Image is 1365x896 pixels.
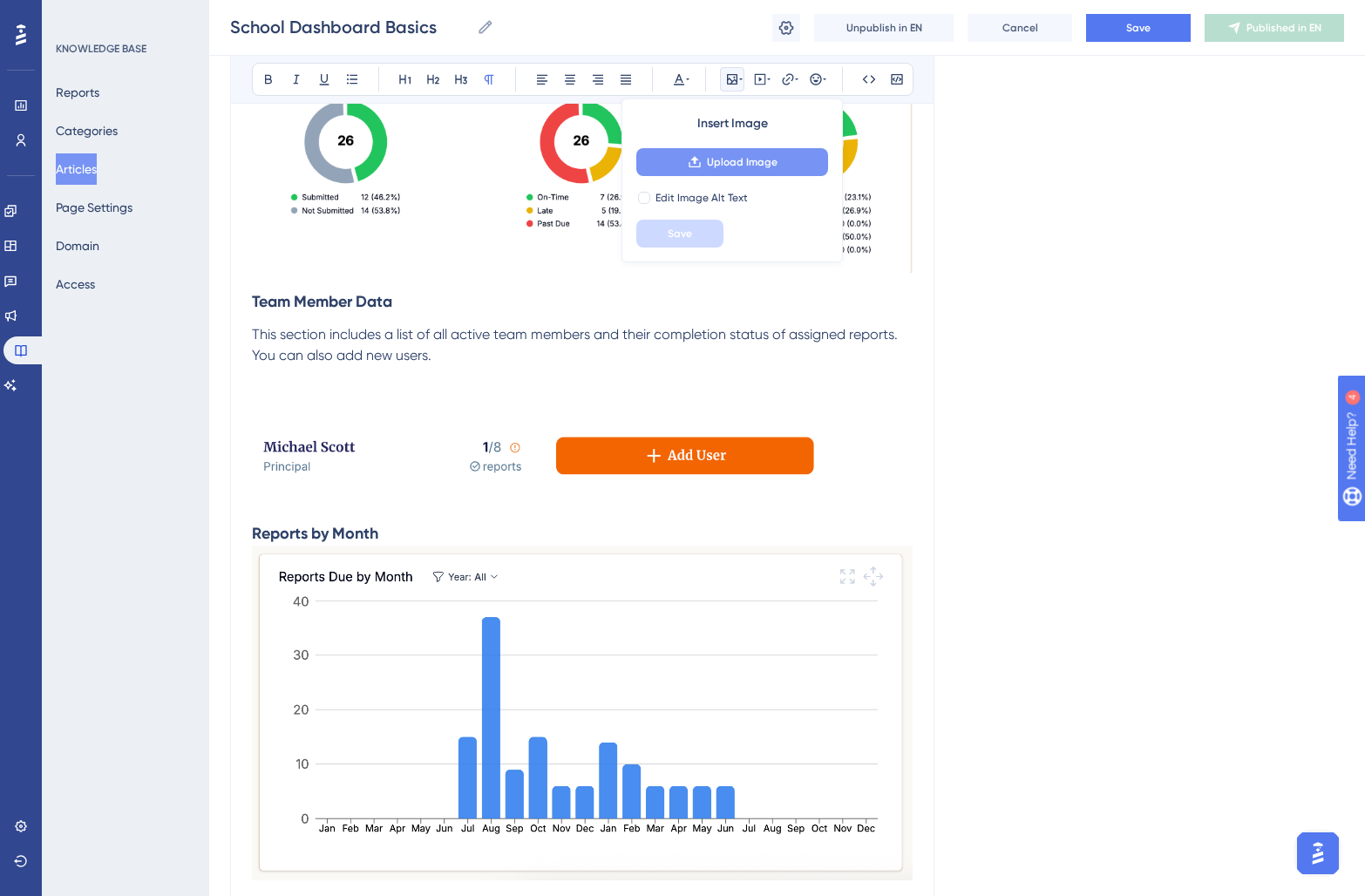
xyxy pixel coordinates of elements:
[56,153,97,185] button: Articles
[252,292,392,311] strong: Team Member Data
[697,113,768,134] span: Insert Image
[846,21,922,35] span: Unpublish in EN
[56,192,132,223] button: Page Settings
[636,148,828,176] button: Upload Image
[636,220,723,248] button: Save
[655,191,748,205] span: Edit Image Alt Text
[56,230,99,261] button: Domain
[56,77,99,108] button: Reports
[41,4,109,25] span: Need Help?
[1292,827,1344,879] iframe: UserGuiding AI Assistant Launcher
[707,155,778,169] span: Upload Image
[1086,14,1191,42] button: Save
[814,14,954,42] button: Unpublish in EN
[1205,14,1344,42] button: Published in EN
[252,524,378,543] strong: Reports by Month
[230,15,470,39] input: Article Name
[668,227,692,241] span: Save
[121,9,126,23] div: 4
[1246,21,1321,35] span: Published in EN
[1002,21,1038,35] span: Cancel
[968,14,1072,42] button: Cancel
[252,326,901,363] span: This section includes a list of all active team members and their completion status of assigned r...
[1126,21,1151,35] span: Save
[56,42,146,56] div: KNOWLEDGE BASE
[56,268,95,300] button: Access
[56,115,118,146] button: Categories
